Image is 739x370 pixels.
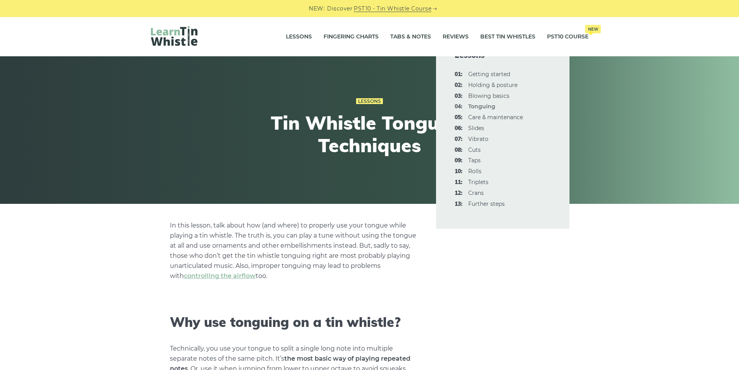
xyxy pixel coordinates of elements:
span: 03: [455,92,462,101]
a: 02:Holding & posture [468,82,517,89]
a: 09:Taps [468,157,481,164]
span: 06: [455,124,462,133]
span: 04: [455,102,462,111]
a: Fingering Charts [324,27,379,47]
a: 12:Crans [468,189,484,196]
p: In this lesson, talk about how (and where) to properly use your tongue while playing a tin whistl... [170,221,417,281]
span: 09: [455,156,462,165]
a: 07:Vibrato [468,135,488,142]
strong: Tonguing [468,103,495,110]
a: Reviews [443,27,469,47]
a: 08:Cuts [468,146,481,153]
h1: Tin Whistle Tonguing Techniques [227,112,512,156]
a: Best Tin Whistles [480,27,535,47]
span: 07: [455,135,462,144]
a: 01:Getting started [468,71,510,78]
span: 02: [455,81,462,90]
a: PST10 CourseNew [547,27,588,47]
a: Lessons [286,27,312,47]
a: 13:Further steps [468,200,505,207]
a: 06:Slides [468,125,484,132]
h2: Why use tonguing on a tin whistle? [170,314,417,330]
img: LearnTinWhistle.com [151,26,197,46]
span: 01: [455,70,462,79]
span: 12: [455,189,462,198]
a: 11:Triplets [468,179,488,186]
span: 10: [455,167,462,176]
a: Tabs & Notes [390,27,431,47]
span: 05: [455,113,462,122]
a: 10:Rolls [468,168,481,175]
a: 03:Blowing basics [468,92,509,99]
span: New [585,25,601,33]
span: 11: [455,178,462,187]
a: 05:Care & maintenance [468,114,523,121]
span: 08: [455,146,462,155]
a: Lessons [356,98,383,104]
a: controlling the airflow [184,272,256,280]
span: 13: [455,200,462,209]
